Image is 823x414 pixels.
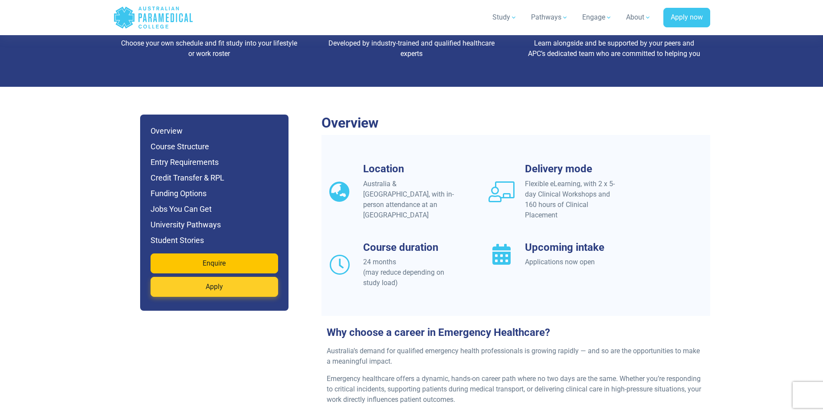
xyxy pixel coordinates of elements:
h6: University Pathways [151,219,278,231]
p: Developed by industry-trained and qualified healthcare experts [322,38,501,59]
a: Engage [577,5,617,30]
a: About [621,5,656,30]
h6: Jobs You Can Get [151,203,278,215]
h3: Upcoming intake [525,241,619,254]
p: Learn alongside and be supported by your peers and APC’s dedicated team who are committed to help... [525,38,703,59]
a: Apply now [663,8,710,28]
h6: Credit Transfer & RPL [151,172,278,184]
p: Choose your own schedule and fit study into your lifestyle or work roster [120,38,298,59]
h6: Entry Requirements [151,156,278,168]
h2: Overview [321,115,710,131]
h3: Location [363,163,457,175]
h6: Student Stories [151,234,278,246]
div: Flexible eLearning, with 2 x 5-day Clinical Workshops and 160 hours of Clinical Placement [525,179,619,220]
a: Study [487,5,522,30]
a: Pathways [526,5,574,30]
p: Australia’s demand for qualified emergency health professionals is growing rapidly — and so are t... [327,346,705,367]
div: Applications now open [525,257,619,267]
a: Australian Paramedical College [113,3,193,32]
a: Apply [151,277,278,297]
a: Enquire [151,253,278,273]
h6: Funding Options [151,187,278,200]
h3: Delivery mode [525,163,619,175]
p: Emergency healthcare offers a dynamic, hands-on career path where no two days are the same. Wheth... [327,374,705,405]
div: 24 months (may reduce depending on study load) [363,257,457,288]
h3: Why choose a career in Emergency Healthcare? [321,326,710,339]
h6: Overview [151,125,278,137]
h6: Course Structure [151,141,278,153]
div: Australia & [GEOGRAPHIC_DATA], with in-person attendance at an [GEOGRAPHIC_DATA] [363,179,457,220]
h3: Course duration [363,241,457,254]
